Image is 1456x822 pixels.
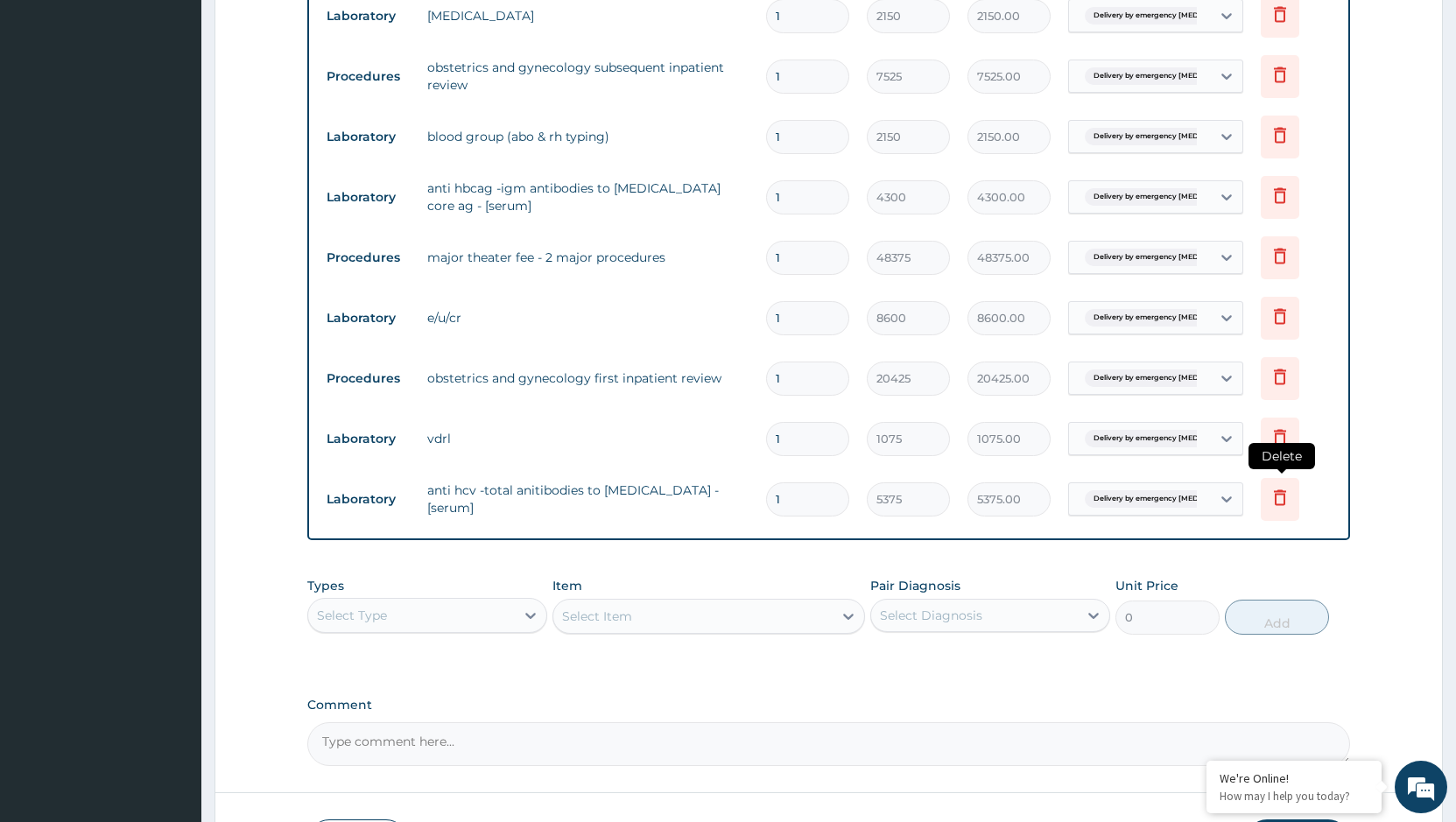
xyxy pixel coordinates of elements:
[1249,443,1315,469] span: Delete
[419,361,757,396] td: obstetrics and gynecology first inpatient review
[9,478,334,539] textarea: Type your message and hit 'Enter'
[91,98,294,121] div: Chat with us now
[1225,600,1329,635] button: Add
[32,88,71,131] img: d_794563401_company_1708531726252_794563401
[318,483,419,516] td: Laboratory
[419,171,757,223] td: anti hbcag -igm antibodies to [MEDICAL_DATA] core ag - [serum]
[870,577,960,594] label: Pair Diagnosis
[307,698,1350,713] label: Comment
[1085,67,1257,85] span: Delivery by emergency [MEDICAL_DATA]...
[307,579,344,594] label: Types
[318,242,419,274] td: Procedures
[1085,7,1257,25] span: Delivery by emergency [MEDICAL_DATA]...
[318,60,419,93] td: Procedures
[102,221,242,397] span: We're online!
[318,362,419,395] td: Procedures
[419,421,757,456] td: vdrl
[1115,577,1178,594] label: Unit Price
[1220,789,1368,804] p: How may I help you today?
[880,607,982,624] div: Select Diagnosis
[1085,430,1257,447] span: Delivery by emergency [MEDICAL_DATA]...
[419,119,757,154] td: blood group (abo & rh typing)
[287,9,329,51] div: Minimize live chat window
[419,50,757,102] td: obstetrics and gynecology subsequent inpatient review
[318,423,419,455] td: Laboratory
[1220,770,1368,786] div: We're Online!
[317,607,387,624] div: Select Type
[1085,369,1257,387] span: Delivery by emergency [MEDICAL_DATA]...
[419,300,757,335] td: e/u/cr
[318,121,419,153] td: Laboratory
[1085,128,1257,145] span: Delivery by emergency [MEDICAL_DATA]...
[1085,490,1257,508] span: Delivery by emergency [MEDICAL_DATA]...
[419,473,757,525] td: anti hcv -total anitibodies to [MEDICAL_DATA] - [serum]
[552,577,582,594] label: Item
[318,181,419,214] td: Laboratory
[419,240,757,275] td: major theater fee - 2 major procedures
[1085,309,1257,327] span: Delivery by emergency [MEDICAL_DATA]...
[1085,249,1257,266] span: Delivery by emergency [MEDICAL_DATA]...
[318,302,419,334] td: Laboratory
[1085,188,1257,206] span: Delivery by emergency [MEDICAL_DATA]...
